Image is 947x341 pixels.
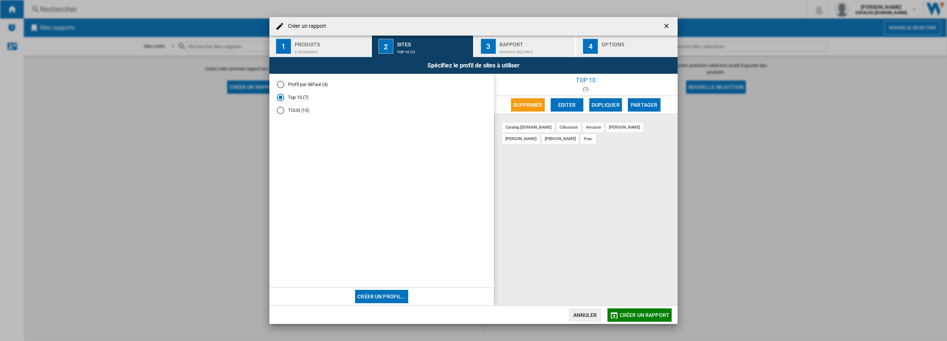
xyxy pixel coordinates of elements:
div: 2 [379,39,393,54]
div: 2 segments [295,46,368,54]
div: amazon [583,123,604,132]
div: Produits [295,39,368,46]
button: Annuler [569,308,602,322]
div: Spécifiez le profil de sites à utiliser [269,57,678,74]
button: Dupliquer [589,98,622,112]
div: Matrice des prix [499,46,573,54]
button: 2 Sites Top 10 (7) [372,36,474,57]
md-radio-button: Profil par défaut (4) [277,81,486,88]
button: Editer [551,98,583,112]
button: 1 Produits 2 segments [269,36,371,57]
div: Top 10 (7) [397,46,470,54]
h4: Créer un rapport [284,23,327,30]
div: cdiscount [557,123,581,132]
button: Supprimer [511,98,544,112]
div: Rapport [499,39,573,46]
button: Créer un profil... [355,290,408,303]
div: [PERSON_NAME] [606,123,643,132]
div: catalog [DOMAIN_NAME] [502,123,554,132]
div: 4 [583,39,598,54]
div: fnac [581,134,596,143]
div: 3 [481,39,496,54]
md-radio-button: Top 10 (7) [277,94,486,101]
div: Sites [397,39,470,46]
div: [PERSON_NAME] [502,134,540,143]
div: Options [602,39,675,46]
span: Créer un rapport [620,312,669,318]
ng-md-icon: getI18NText('BUTTONS.CLOSE_DIALOG') [663,22,672,31]
button: getI18NText('BUTTONS.CLOSE_DIALOG') [660,19,675,34]
button: 3 Rapport Matrice des prix [474,36,576,57]
div: (7) [494,87,678,92]
button: 4 Options [576,36,678,57]
div: Top 10 [494,74,678,87]
div: 1 [276,39,291,54]
div: [PERSON_NAME] [542,134,579,143]
md-radio-button: TOUS (15) [277,107,486,114]
button: Partager [628,98,661,112]
button: Créer un rapport [607,308,672,322]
